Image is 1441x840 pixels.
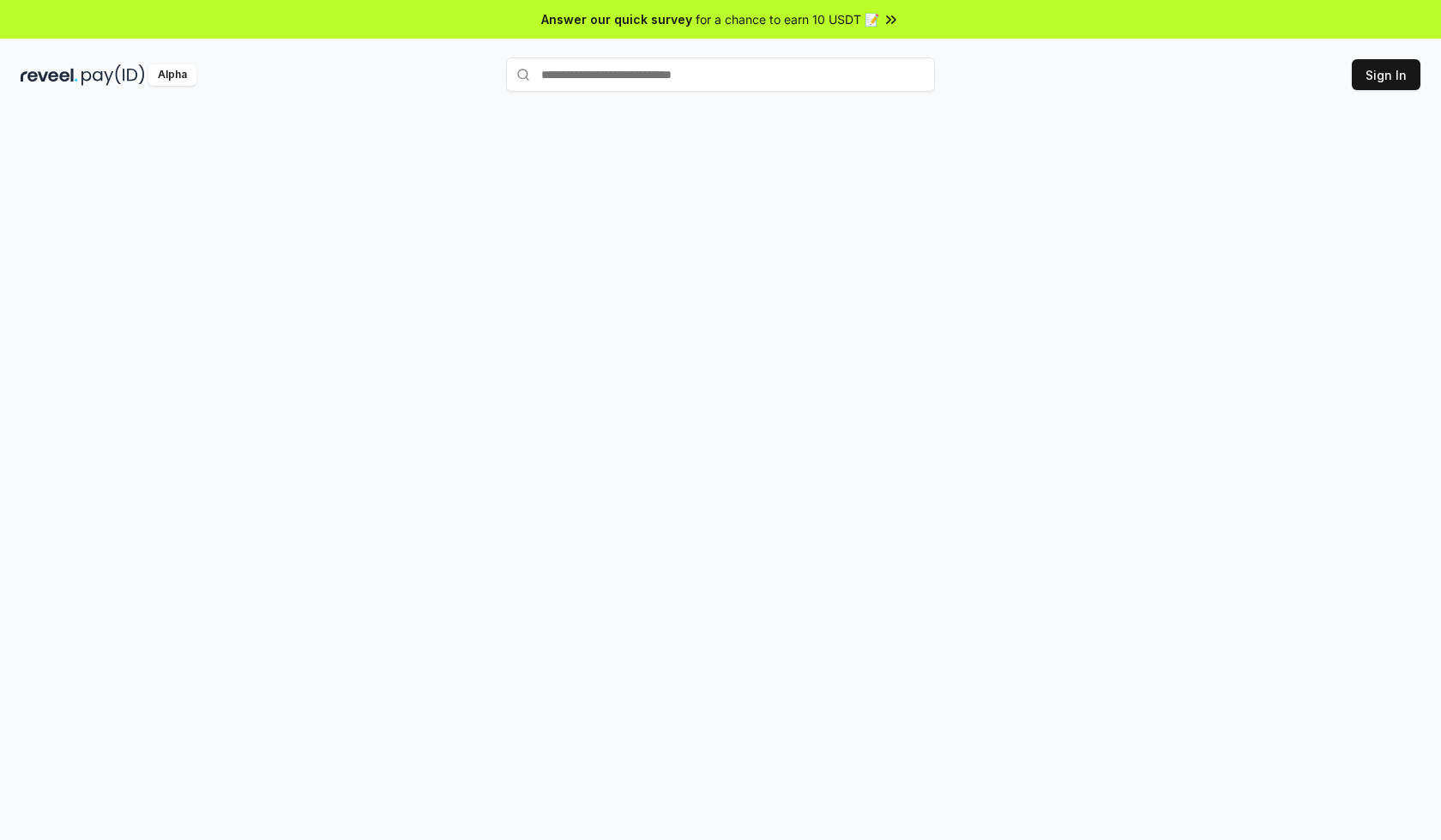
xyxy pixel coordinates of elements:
[81,64,145,86] img: pay_id
[1352,59,1420,90] button: Sign In
[21,64,78,86] img: reveel_dark
[148,64,196,86] div: Alpha
[541,10,692,28] span: Answer our quick survey
[696,10,879,28] span: for a chance to earn 10 USDT 📝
